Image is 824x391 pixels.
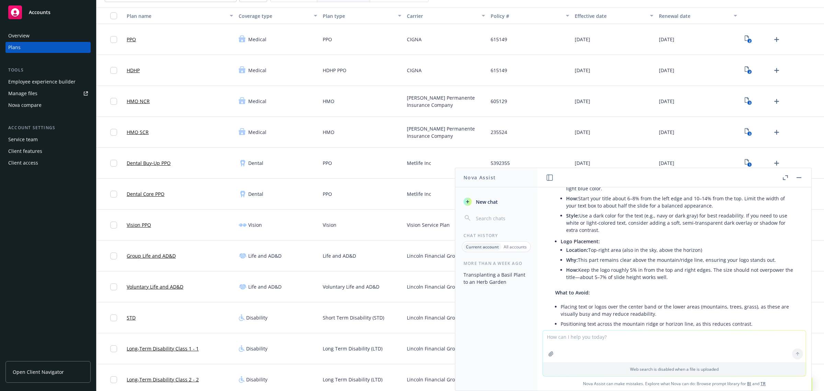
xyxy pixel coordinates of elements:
span: Disability [246,345,267,352]
span: PPO [323,36,332,43]
a: View Plan Documents [743,96,754,107]
span: Life and AD&D [248,252,282,259]
span: Accounts [29,10,50,15]
span: 615149 [491,36,507,43]
button: Renewal date [656,8,740,24]
span: Short Term Disability (STD) [323,314,384,321]
span: Style: [566,212,579,219]
a: View Plan Documents [743,34,754,45]
h1: Nova Assist [463,174,496,181]
a: Group Life and AD&D [127,252,176,259]
span: Metlife Inc [407,190,431,198]
span: How: [566,195,578,202]
div: Renewal date [659,12,730,20]
text: 2 [748,70,750,74]
span: Medical [248,36,266,43]
div: Account settings [5,124,91,131]
text: 1 [748,163,750,167]
input: Toggle Row Selected [110,376,117,383]
span: 5392355 [491,159,510,167]
span: Long Term Disability (LTD) [323,345,382,352]
div: Plan name [127,12,226,20]
button: Effective date [572,8,656,24]
li: Keep the logo roughly 5% in from the top and right edges. The size should not overpower the title... [566,265,793,282]
li: Start your title about 6–8% from the left edge and 10–14% from the top. Limit the width of your t... [566,193,793,211]
div: Tools [5,67,91,74]
button: Policy # [488,8,572,24]
text: 2 [748,39,750,43]
input: Toggle Row Selected [110,98,117,105]
span: Why: [566,257,578,263]
span: Life and AD&D [248,283,282,290]
span: HMO [323,98,334,105]
a: Nova compare [5,100,91,111]
div: Manage files [8,88,37,99]
a: Plans [5,42,91,53]
span: 235524 [491,129,507,136]
span: [DATE] [659,159,674,167]
div: Policy # [491,12,562,20]
div: Chat History [455,233,537,238]
p: Web search is disabled when a file is uploaded [547,366,802,372]
li: Top-right area (also in the sky, above the horizon) [566,245,793,255]
button: Plan name [124,8,236,24]
a: HMO SCR [127,129,149,136]
input: Toggle Row Selected [110,345,117,352]
li: Positioning text across the mountain ridge or horizon line, as this reduces contrast. [561,319,793,329]
a: Long-Term Disability Class 2 - 2 [127,376,199,383]
input: Toggle Row Selected [110,36,117,43]
div: Effective date [575,12,646,20]
span: [DATE] [659,36,674,43]
div: Plan type [323,12,394,20]
text: 3 [748,101,750,105]
li: Use a dark color for the text (e.g., navy or dark gray) for best readability. If you need to use ... [566,211,793,235]
span: [DATE] [575,129,590,136]
input: Toggle Row Selected [110,222,117,228]
span: Medical [248,67,266,74]
span: Voluntary Life and AD&D [323,283,379,290]
button: Transplanting a Basil Plant to an Herb Garden [461,269,532,288]
span: How: [566,267,578,273]
button: Coverage type [236,8,320,24]
span: [DATE] [575,98,590,105]
div: Employee experience builder [8,76,76,87]
a: Upload Plan Documents [771,96,782,107]
a: PPO [127,36,136,43]
a: Employee experience builder [5,76,91,87]
a: Accounts [5,3,91,22]
a: Dental Core PPO [127,190,164,198]
span: New chat [474,198,498,205]
span: Vision [323,221,336,228]
span: Life and AD&D [323,252,356,259]
span: PPO [323,159,332,167]
div: Plans [8,42,21,53]
input: Toggle Row Selected [110,253,117,259]
div: Service team [8,134,38,145]
a: View Plan Documents [743,65,754,76]
a: TR [760,381,766,387]
a: Upload Plan Documents [771,127,782,138]
a: View Plan Documents [743,158,754,169]
span: CIGNA [407,67,422,74]
input: Select all [110,12,117,19]
input: Toggle Row Selected [110,283,117,290]
a: Upload Plan Documents [771,158,782,169]
a: Overview [5,30,91,41]
input: Toggle Row Selected [110,160,117,167]
a: Dental Buy-Up PPO [127,159,171,167]
span: Dental [248,190,263,198]
span: Lincoln Financial Group [407,283,461,290]
span: 615149 [491,67,507,74]
span: Lincoln Financial Group [407,376,461,383]
a: BI [747,381,751,387]
span: HDHP PPO [323,67,346,74]
span: Medical [248,98,266,105]
a: View Plan Documents [743,127,754,138]
div: Nova compare [8,100,42,111]
a: Service team [5,134,91,145]
a: HMO NCR [127,98,150,105]
input: Search chats [474,213,529,223]
span: Metlife Inc [407,159,431,167]
input: Toggle Row Selected [110,129,117,136]
a: Long-Term Disability Class 1 - 1 [127,345,199,352]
